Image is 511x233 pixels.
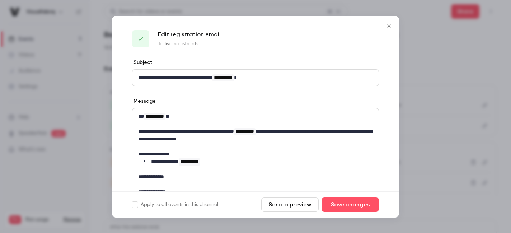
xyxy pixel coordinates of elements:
[322,197,379,212] button: Save changes
[132,70,379,86] div: editor
[132,59,153,66] label: Subject
[158,40,221,47] p: To live registrants
[382,19,396,33] button: Close
[132,98,156,105] label: Message
[261,197,319,212] button: Send a preview
[132,108,379,209] div: editor
[132,201,218,208] label: Apply to all events in this channel
[344,59,352,67] code: {
[158,30,221,39] p: Edit registration email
